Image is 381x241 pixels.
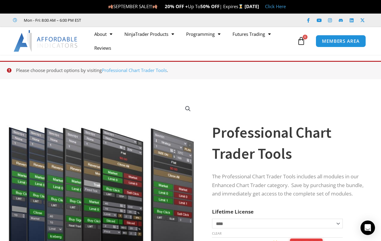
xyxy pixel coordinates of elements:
a: NinjaTrader Products [118,27,180,41]
span: SEPTEMBER SALE!!! Up To | Expires [108,3,245,9]
strong: 50% OFF [200,3,220,9]
a: Click Here [265,3,286,9]
label: Lifetime License [212,208,254,215]
span: MEMBERS AREA [322,39,360,43]
a: Reviews [88,41,117,55]
img: 🍂 [108,4,113,9]
a: Programming [180,27,226,41]
strong: [DATE] [245,3,259,9]
li: Please choose product options by visiting . [16,66,372,75]
img: ⌛ [239,4,243,9]
a: MEMBERS AREA [316,35,366,47]
p: The Professional Chart Trader Tools includes all modules in our Enhanced Chart Trader category. S... [212,172,366,199]
a: Futures Trading [226,27,277,41]
a: About [88,27,118,41]
a: View full-screen image gallery [183,103,193,114]
a: Clear options [212,231,221,236]
nav: Menu [88,27,295,55]
img: 🍂 [153,4,157,9]
div: Open Intercom Messenger [361,221,375,235]
iframe: Customer reviews powered by Trustpilot [89,17,180,23]
span: Mon - Fri: 8:00 AM – 6:00 PM EST [22,17,81,24]
h1: Professional Chart Trader Tools [212,122,366,164]
a: Professional Chart Trader Tools [102,67,167,73]
strong: 20% OFF + [165,3,188,9]
span: 0 [303,35,308,39]
img: LogoAI | Affordable Indicators – NinjaTrader [14,30,78,52]
a: 0 [288,32,314,50]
